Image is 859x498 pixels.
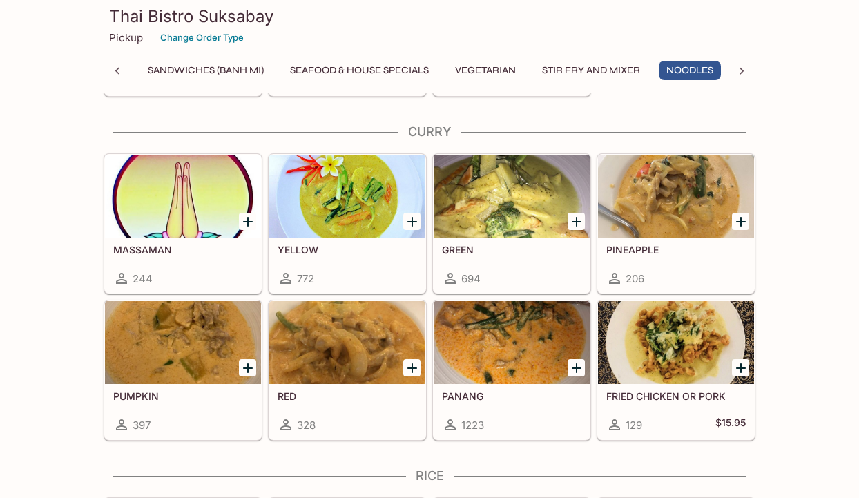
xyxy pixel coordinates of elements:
[626,272,644,285] span: 206
[278,390,417,402] h5: RED
[598,155,754,238] div: PINEAPPLE
[105,155,261,238] div: MASSAMAN
[133,272,153,285] span: 244
[109,31,143,44] p: Pickup
[269,155,425,238] div: YELLOW
[434,301,590,384] div: PANANG
[403,213,421,230] button: Add YELLOW
[109,6,750,27] h3: Thai Bistro Suksabay
[282,61,436,80] button: Seafood & House Specials
[113,244,253,256] h5: MASSAMAN
[626,419,642,432] span: 129
[434,155,590,238] div: GREEN
[606,244,746,256] h5: PINEAPPLE
[269,154,426,294] a: YELLOW772
[659,61,721,80] button: Noodles
[239,213,256,230] button: Add MASSAMAN
[104,124,755,140] h4: Curry
[239,359,256,376] button: Add PUMPKIN
[104,468,755,483] h4: Rice
[433,300,590,440] a: PANANG1223
[269,300,426,440] a: RED328
[113,390,253,402] h5: PUMPKIN
[568,213,585,230] button: Add GREEN
[715,416,746,433] h5: $15.95
[442,244,581,256] h5: GREEN
[534,61,648,80] button: Stir Fry and Mixer
[447,61,523,80] button: Vegetarian
[104,300,262,440] a: PUMPKIN397
[133,419,151,432] span: 397
[597,154,755,294] a: PINEAPPLE206
[461,272,481,285] span: 694
[154,27,250,48] button: Change Order Type
[140,61,271,80] button: Sandwiches (Banh Mi)
[442,390,581,402] h5: PANANG
[104,154,262,294] a: MASSAMAN244
[606,390,746,402] h5: FRIED CHICKEN OR PORK
[433,154,590,294] a: GREEN694
[403,359,421,376] button: Add RED
[461,419,484,432] span: 1223
[597,300,755,440] a: FRIED CHICKEN OR PORK129$15.95
[105,301,261,384] div: PUMPKIN
[732,213,749,230] button: Add PINEAPPLE
[278,244,417,256] h5: YELLOW
[598,301,754,384] div: FRIED CHICKEN OR PORK
[568,359,585,376] button: Add PANANG
[732,359,749,376] button: Add FRIED CHICKEN OR PORK
[269,301,425,384] div: RED
[297,419,316,432] span: 328
[297,272,314,285] span: 772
